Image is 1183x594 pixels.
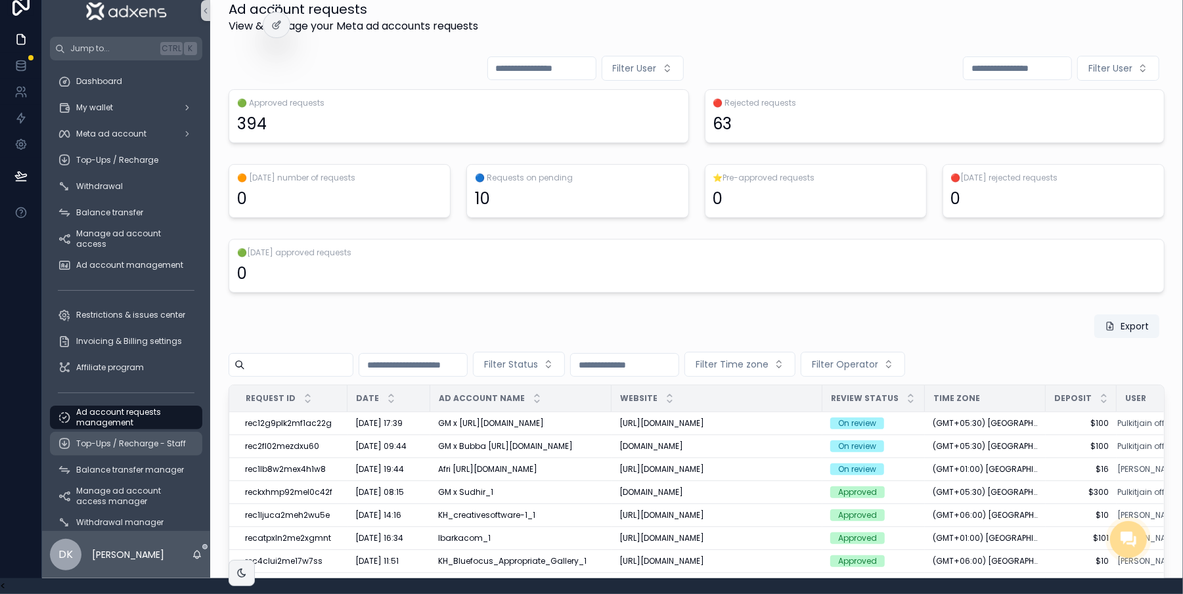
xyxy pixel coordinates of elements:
[438,418,604,429] div: GM x [URL][DOMAIN_NAME]
[619,464,815,475] a: [URL][DOMAIN_NAME]
[50,175,202,198] a: Withdrawal
[355,510,401,520] span: [DATE] 14:16
[50,484,202,508] a: Manage ad account access manager
[1054,487,1109,498] a: $300
[245,418,340,429] a: rec12g9plk2mf1ac22g
[237,188,247,209] div: 0
[619,441,683,452] span: [DOMAIN_NAME]
[355,418,422,429] a: [DATE] 17:39
[830,532,917,544] a: Approved
[933,510,1038,520] span: (GMT+06:00) [GEOGRAPHIC_DATA]
[50,253,202,277] a: Ad account management
[50,122,202,146] a: Meta ad account
[696,358,769,371] span: Filter Time zone
[830,509,917,521] a: Approved
[812,358,878,371] span: Filter Operator
[1054,441,1109,452] a: $100
[1054,393,1092,404] span: Deposit
[439,393,525,404] span: Ad account name
[830,417,917,429] a: On review
[830,555,917,567] a: Approved
[438,533,604,543] div: lbarkacom_1
[1117,487,1177,498] a: Pulkitjain official
[58,547,73,562] span: DK
[838,532,877,544] div: Approved
[237,98,681,108] span: 🟢 Approved requests
[76,407,189,428] span: Ad account requests management
[438,464,604,475] a: Afri [URL][DOMAIN_NAME]
[245,556,340,566] a: rec4clui2me17w7ss
[76,260,183,270] span: Ad account management
[1117,556,1177,566] a: [PERSON_NAME]
[355,487,404,498] span: [DATE] 08:15
[713,114,732,135] div: 63
[838,463,876,475] div: On review
[237,173,442,183] span: 🟠 [DATE] number of requests
[245,487,340,498] a: reckxhmp92mel0c42f
[76,438,186,449] span: Top-Ups / Recharge - Staff
[1117,441,1177,452] a: Pulkitjain official
[933,441,1038,452] a: (GMT+05:30) [GEOGRAPHIC_DATA]
[50,458,202,482] a: Balance transfer manager
[713,188,723,209] div: 0
[438,487,604,498] div: GM x Sudhir_1
[1054,533,1109,543] a: $101
[76,362,144,373] span: Affiliate program
[185,43,196,54] span: K
[1125,393,1146,404] span: User
[619,441,815,452] a: [DOMAIN_NAME]
[838,417,876,429] div: On review
[245,510,340,520] div: rec1ljuca2meh2wu5e
[1054,464,1109,475] a: $16
[1117,418,1177,429] a: Pulkitjain official
[951,173,1156,183] span: 🔴[DATE] rejected requests
[438,510,604,520] a: KH_creativesoftware-1_1
[1117,464,1177,475] a: [PERSON_NAME]
[838,486,877,498] div: Approved
[933,464,1038,475] a: (GMT+01:00) [GEOGRAPHIC_DATA]
[76,336,182,347] span: Invoicing & Billing settings
[355,533,422,543] a: [DATE] 16:34
[355,556,399,566] span: [DATE] 11:51
[830,440,917,452] a: On review
[933,533,1038,543] span: (GMT+01:00) [GEOGRAPHIC_DATA]
[801,352,905,377] button: Select Button
[484,358,538,371] span: Filter Status
[933,487,1038,498] a: (GMT+05:30) [GEOGRAPHIC_DATA]
[619,533,704,543] span: [URL][DOMAIN_NAME]
[50,303,202,327] a: Restrictions & issues center
[619,418,704,429] span: [URL][DOMAIN_NAME]
[1054,418,1109,429] a: $100
[438,556,604,566] div: KH_Bluefocus_Appropriate_Gallery_1
[50,432,202,456] a: Top-Ups / Recharge - Staff
[50,96,202,119] a: My wallet
[76,228,189,249] span: Manage ad account access
[229,18,478,34] span: View & Manage your Meta ad accounts requests
[830,486,917,498] a: Approved
[619,510,815,520] a: [URL][DOMAIN_NAME]
[838,440,876,452] div: On review
[50,70,202,93] a: Dashboard
[951,188,961,209] div: 0
[933,393,980,404] span: Time zone
[619,556,704,566] span: [URL][DOMAIN_NAME]
[475,188,490,209] div: 10
[70,43,155,54] span: Jump to...
[245,533,340,543] a: recatpxln2me2xgmnt
[237,114,267,135] div: 394
[713,98,1157,108] span: 🔴 Rejected requests
[50,329,202,353] a: Invoicing & Billing settings
[76,310,185,320] span: Restrictions & issues center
